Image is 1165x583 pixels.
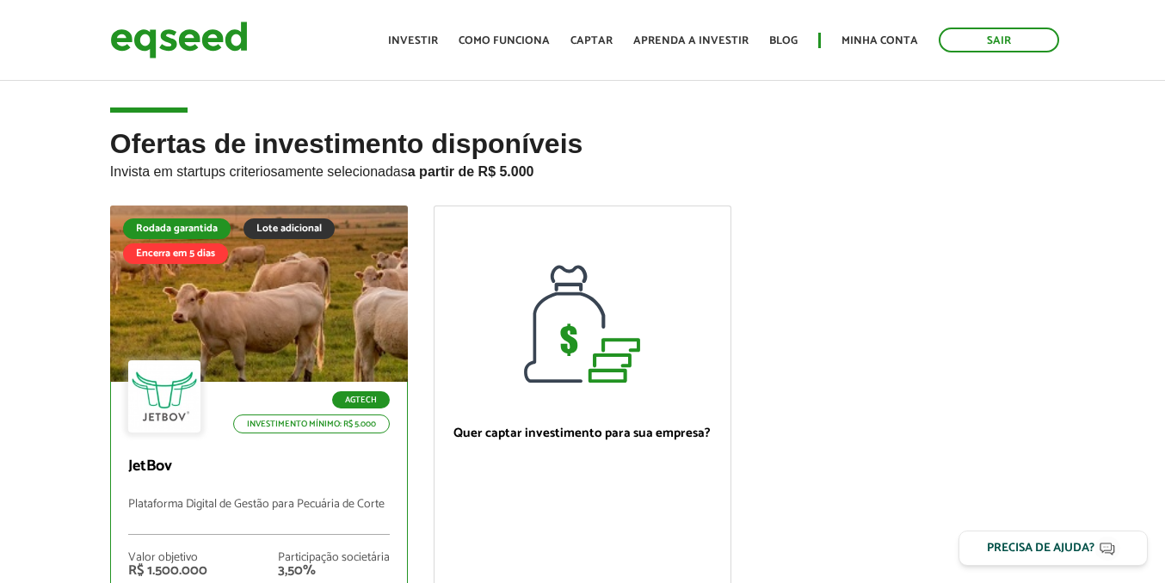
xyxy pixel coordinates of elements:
p: Investimento mínimo: R$ 5.000 [233,414,390,433]
div: Participação societária [278,552,390,564]
a: Sair [939,28,1059,52]
a: Minha conta [841,35,918,46]
div: R$ 1.500.000 [128,564,207,578]
h2: Ofertas de investimento disponíveis [110,129,1055,206]
a: Aprenda a investir [633,35,749,46]
a: Como funciona [459,35,550,46]
p: Quer captar investimento para sua empresa? [452,426,713,441]
div: Lote adicional [243,218,335,239]
div: Rodada garantida [123,218,231,239]
a: Blog [769,35,798,46]
img: EqSeed [110,17,248,63]
strong: a partir de R$ 5.000 [408,164,534,179]
p: Agtech [332,391,390,408]
div: Valor objetivo [128,552,207,564]
p: Invista em startups criteriosamente selecionadas [110,159,1055,180]
p: Plataforma Digital de Gestão para Pecuária de Corte [128,498,390,535]
a: Investir [388,35,438,46]
p: JetBov [128,457,390,476]
a: Captar [570,35,613,46]
div: Encerra em 5 dias [123,243,228,264]
div: 3,50% [278,564,390,578]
